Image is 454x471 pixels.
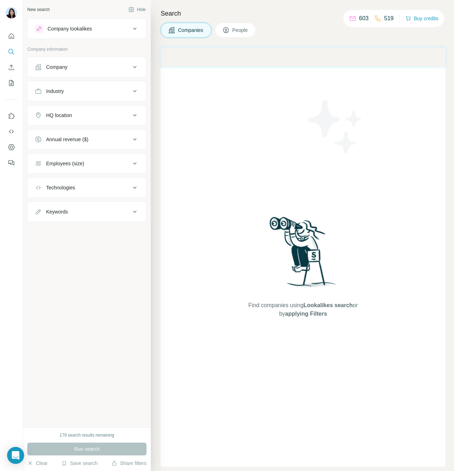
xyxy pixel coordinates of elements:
button: Keywords [28,203,146,220]
div: Keywords [46,208,68,215]
span: Find companies using or by [246,301,360,318]
span: applying Filters [285,311,327,317]
div: New search [27,6,50,13]
p: Company information [27,46,146,52]
button: Dashboard [6,141,17,154]
div: Technologies [46,184,75,191]
button: Buy credits [405,13,438,23]
p: 519 [384,14,394,23]
button: Hide [123,4,151,15]
button: Company lookalikes [28,20,146,37]
img: Surfe Illustration - Woman searching with binoculars [266,215,340,294]
div: Employees (size) [46,160,84,167]
button: Share filters [111,460,146,467]
img: Avatar [6,7,17,18]
button: Employees (size) [28,155,146,172]
div: Company lookalikes [48,25,92,32]
button: Enrich CSV [6,61,17,74]
button: Search [6,45,17,58]
button: HQ location [28,107,146,124]
button: Technologies [28,179,146,196]
iframe: Banner [161,48,445,66]
span: Companies [178,27,204,34]
button: Use Surfe on LinkedIn [6,110,17,122]
div: Company [46,63,67,71]
button: My lists [6,77,17,89]
button: Feedback [6,156,17,169]
button: Clear [27,460,48,467]
div: Annual revenue ($) [46,136,88,143]
button: Industry [28,83,146,100]
button: Use Surfe API [6,125,17,138]
div: Industry [46,88,64,95]
div: Open Intercom Messenger [7,447,24,464]
div: 179 search results remaining [60,432,114,438]
button: Save search [61,460,98,467]
img: Surfe Illustration - Stars [303,95,367,159]
span: Lookalikes search [304,302,353,308]
div: HQ location [46,112,72,119]
button: Company [28,59,146,76]
button: Quick start [6,30,17,43]
p: 603 [359,14,369,23]
span: People [232,27,249,34]
button: Annual revenue ($) [28,131,146,148]
h4: Search [161,9,445,18]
